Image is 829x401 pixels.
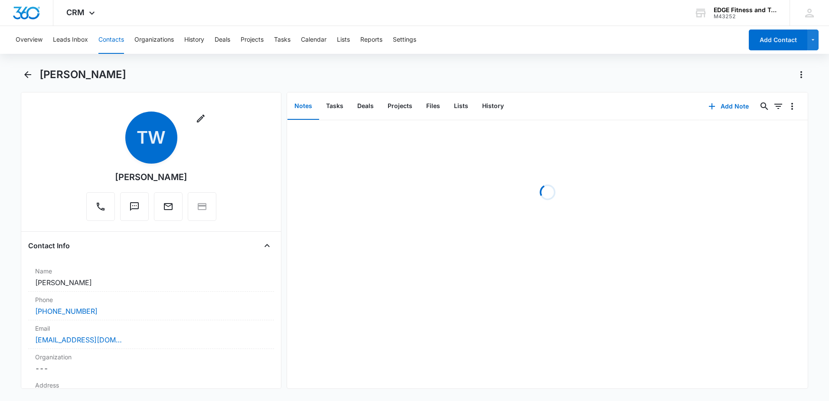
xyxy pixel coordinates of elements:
[115,171,187,184] div: [PERSON_NAME]
[447,93,475,120] button: Lists
[53,26,88,54] button: Leads Inbox
[35,335,122,345] a: [EMAIL_ADDRESS][DOMAIN_NAME]
[39,68,126,81] h1: [PERSON_NAME]
[475,93,511,120] button: History
[714,13,777,20] div: account id
[35,277,267,288] dd: [PERSON_NAME]
[419,93,447,120] button: Files
[98,26,124,54] button: Contacts
[28,349,274,377] div: Organization---
[35,363,267,374] dd: ---
[260,239,274,253] button: Close
[381,93,419,120] button: Projects
[785,99,799,113] button: Overflow Menu
[21,68,34,82] button: Back
[301,26,326,54] button: Calendar
[350,93,381,120] button: Deals
[125,112,177,164] span: TW
[28,240,70,251] h4: Contact Info
[714,7,777,13] div: account name
[120,206,149,213] a: Text
[393,26,416,54] button: Settings
[120,192,149,221] button: Text
[66,8,85,17] span: CRM
[35,306,98,316] a: [PHONE_NUMBER]
[360,26,382,54] button: Reports
[749,30,807,50] button: Add Contact
[28,292,274,320] div: Phone[PHONE_NUMBER]
[337,26,350,54] button: Lists
[86,192,115,221] button: Call
[771,99,785,113] button: Filters
[35,266,267,276] label: Name
[319,93,350,120] button: Tasks
[274,26,290,54] button: Tasks
[35,324,267,333] label: Email
[154,192,183,221] button: Email
[134,26,174,54] button: Organizations
[35,381,267,390] label: Address
[35,352,267,362] label: Organization
[184,26,204,54] button: History
[287,93,319,120] button: Notes
[16,26,42,54] button: Overview
[215,26,230,54] button: Deals
[154,206,183,213] a: Email
[28,320,274,349] div: Email[EMAIL_ADDRESS][DOMAIN_NAME]
[28,263,274,292] div: Name[PERSON_NAME]
[794,68,808,82] button: Actions
[86,206,115,213] a: Call
[35,295,267,304] label: Phone
[241,26,264,54] button: Projects
[757,99,771,113] button: Search...
[700,96,757,117] button: Add Note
